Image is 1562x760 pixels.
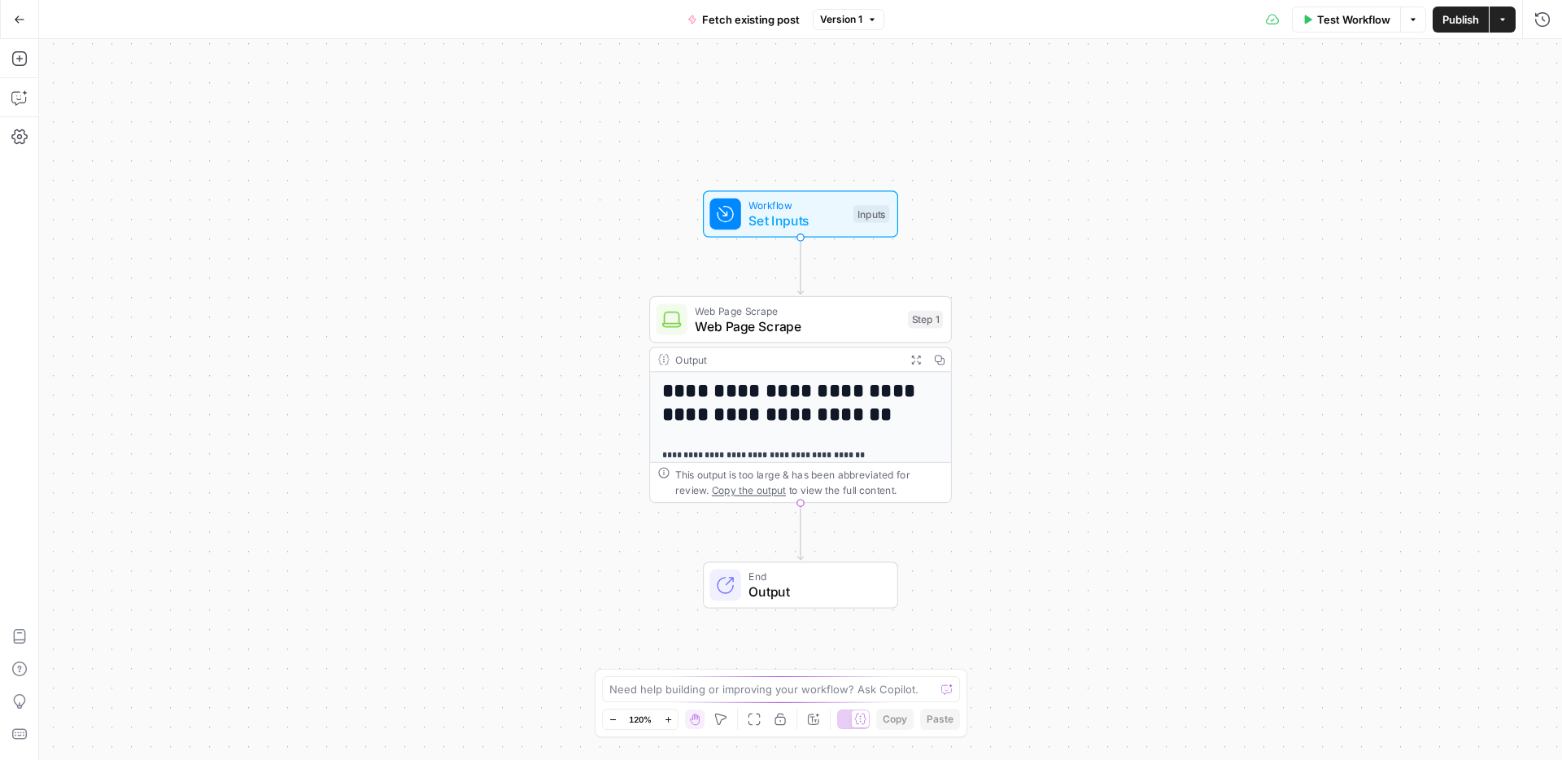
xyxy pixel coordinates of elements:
[1442,11,1479,28] span: Publish
[853,205,889,223] div: Inputs
[675,352,898,367] div: Output
[629,713,652,726] span: 120%
[1317,11,1390,28] span: Test Workflow
[695,317,900,336] span: Web Page Scrape
[1292,7,1400,33] button: Test Workflow
[927,712,953,727] span: Paste
[883,712,907,727] span: Copy
[748,569,881,584] span: End
[797,503,803,560] g: Edge from step_1 to end
[748,211,845,230] span: Set Inputs
[695,303,900,318] span: Web Page Scrape
[813,9,884,30] button: Version 1
[797,238,803,295] g: Edge from start to step_1
[876,709,914,730] button: Copy
[678,7,809,33] button: Fetch existing post
[908,311,943,329] div: Step 1
[712,484,786,496] span: Copy the output
[702,11,800,28] span: Fetch existing post
[649,561,952,609] div: EndOutput
[820,12,862,27] span: Version 1
[649,190,952,238] div: WorkflowSet InputsInputs
[920,709,960,730] button: Paste
[748,582,881,601] span: Output
[1433,7,1489,33] button: Publish
[675,467,943,498] div: This output is too large & has been abbreviated for review. to view the full content.
[748,198,845,213] span: Workflow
